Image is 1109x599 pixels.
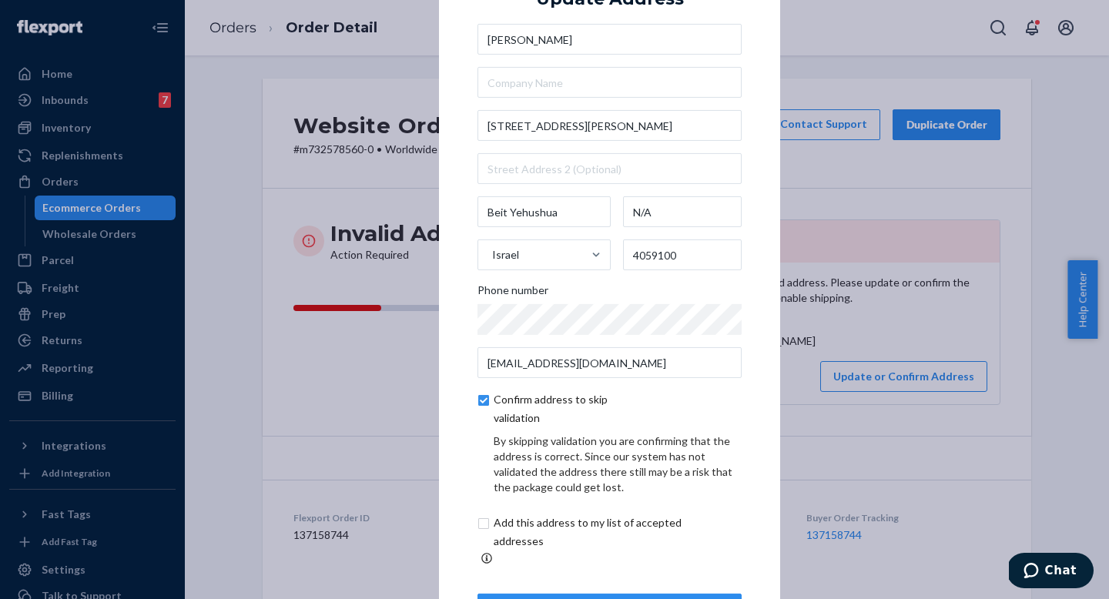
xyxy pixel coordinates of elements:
div: Israel [492,247,519,263]
iframe: Opens a widget where you can chat to one of our agents [1009,553,1094,591]
input: City [477,196,611,227]
input: Street Address 2 (Optional) [477,153,742,184]
input: State [623,196,742,227]
span: Phone number [477,283,548,304]
input: Israel [491,239,492,270]
input: Street Address [477,110,742,141]
input: Company Name [477,67,742,98]
input: Email (Only Required for International) [477,347,742,378]
div: By skipping validation you are confirming that the address is correct. Since our system has not v... [494,433,742,495]
input: First & Last Name [477,24,742,55]
input: ZIP Code [623,239,742,270]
